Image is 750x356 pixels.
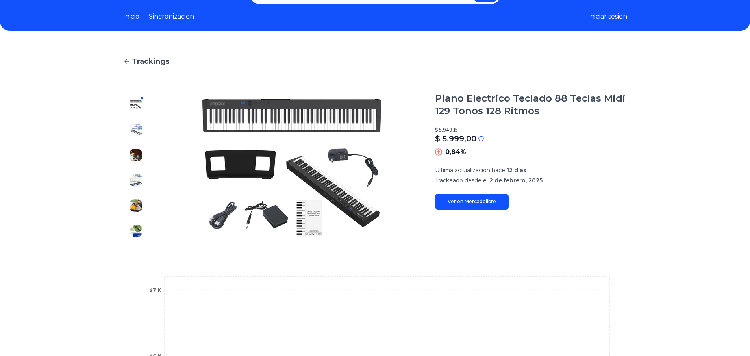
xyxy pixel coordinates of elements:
h1: Piano Electrico Teclado 88 Teclas Midi 129 Tonos 128 Ritmos [435,92,627,117]
p: $ 5.949,15 [435,127,627,133]
a: Inicio [123,12,139,21]
span: Trackeado desde el [435,177,488,184]
a: Trackings [123,56,627,67]
a: Ver en Mercadolibre [435,194,509,210]
img: Piano Electrico Teclado 88 Teclas Midi 129 Tonos 128 Ritmos [130,199,142,212]
span: Ultima actualizacion hace [435,167,505,174]
p: $ 5.999,00 [435,133,476,144]
span: Trackings [132,56,169,67]
img: Piano Electrico Teclado 88 Teclas Midi 129 Tonos 128 Ritmos [130,174,142,187]
img: Piano Electrico Teclado 88 Teclas Midi 129 Tonos 128 Ritmos [130,149,142,161]
p: 0,84% [445,147,466,157]
a: Sincronizacion [149,12,194,21]
span: 12 días [507,167,526,174]
button: Iniciar sesion [588,12,627,21]
img: Piano Electrico Teclado 88 Teclas Midi 129 Tonos 128 Ritmos [130,98,142,111]
img: Piano Electrico Teclado 88 Teclas Midi 129 Tonos 128 Ritmos [130,124,142,136]
tspan: $7 K [149,287,161,293]
img: Piano Electrico Teclado 88 Teclas Midi 129 Tonos 128 Ritmos [164,92,419,243]
img: Piano Electrico Teclado 88 Teclas Midi 129 Tonos 128 Ritmos [130,224,142,237]
span: 2 de febrero, 2025 [489,177,543,184]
